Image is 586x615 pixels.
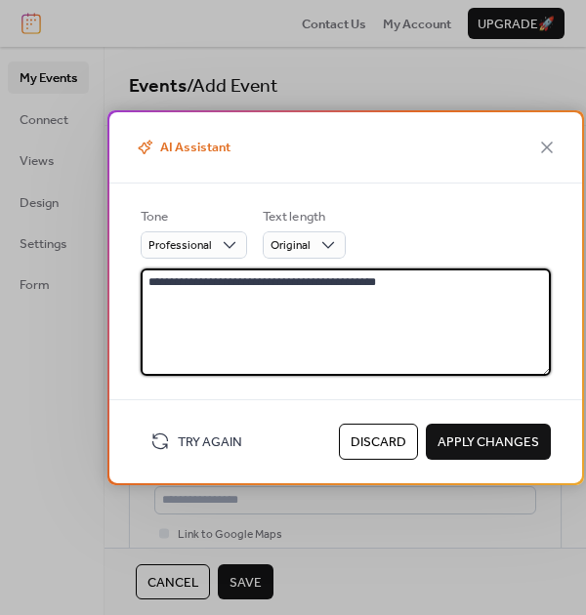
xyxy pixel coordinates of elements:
[141,206,243,225] div: Tone
[426,424,551,459] button: Apply Changes
[148,234,212,257] span: Professional
[351,432,406,452] span: Discard
[263,206,342,225] div: Text length
[271,234,311,257] span: Original
[339,424,418,459] button: Discard
[133,137,230,159] span: AI Assistant
[178,432,242,452] span: Try Again
[438,432,539,452] span: Apply Changes
[141,426,252,457] button: Try Again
